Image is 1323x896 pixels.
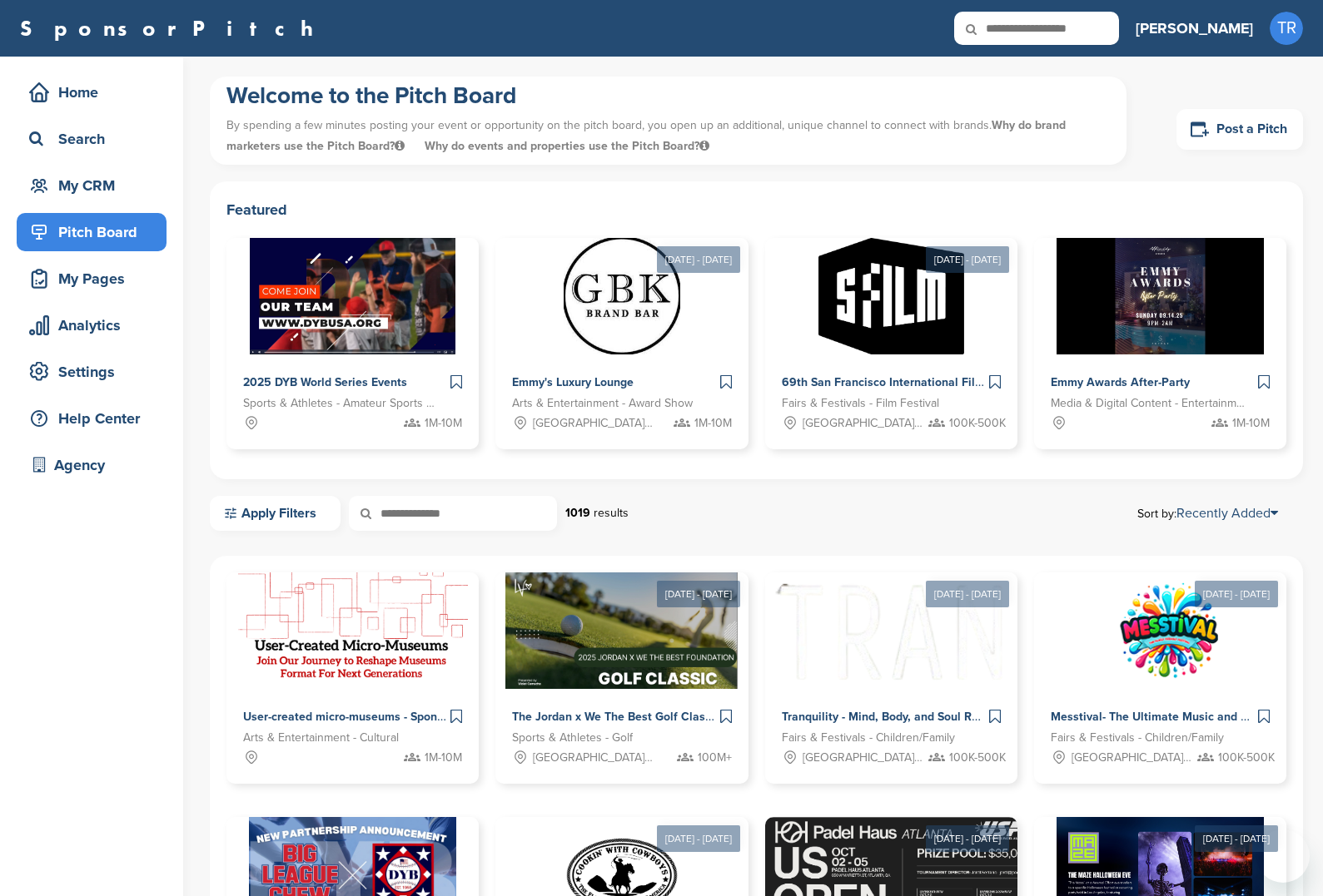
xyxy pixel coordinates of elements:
[243,710,633,724] span: User-created micro-museums - Sponsor the future of cultural storytelling
[17,399,167,438] a: Help Center
[17,446,167,484] a: Agency
[1270,12,1303,45] span: TR
[243,375,407,389] span: 2025 DYB World Series Events
[1256,829,1310,883] iframe: Button to launch messaging window
[17,213,167,251] a: Pitch Board
[25,124,167,154] div: Search
[25,171,167,200] div: My CRM
[425,414,462,433] span: 1M-10M
[1034,572,1303,689] img: Sponsorpitch &
[505,572,738,689] img: Sponsorpitch &
[765,546,1017,784] a: [DATE] - [DATE] Sponsorpitch & Tranquility - Mind, Body, and Soul Retreats Fairs & Festivals - Ch...
[533,749,654,767] span: [GEOGRAPHIC_DATA], [GEOGRAPHIC_DATA]
[1051,394,1245,413] span: Media & Digital Content - Entertainment
[765,211,1017,449] a: [DATE] - [DATE] Sponsorpitch & 69th San Francisco International Film Festival Fairs & Festivals -...
[1136,17,1253,40] h3: [PERSON_NAME]
[250,238,455,354] img: Sponsorpitch &
[657,246,740,273] div: [DATE] - [DATE]
[25,77,167,107] div: Home
[25,217,167,247] div: Pitch Board
[17,166,167,205] a: My CRM
[512,375,634,389] span: Emmy's Luxury Lounge
[238,572,468,689] img: Sponsorpitch &
[782,375,1031,389] span: 69th San Francisco International Film Festival
[594,506,629,520] span: results
[17,260,167,298] a: My Pages
[25,450,167,480] div: Agency
[226,81,1110,111] h1: Welcome to the Pitch Board
[782,729,955,747] span: Fairs & Festivals - Children/Family
[1034,238,1286,449] a: Sponsorpitch & Emmy Awards After-Party Media & Digital Content - Entertainment 1M-10M
[210,496,341,531] a: Apply Filters
[803,749,924,767] span: [GEOGRAPHIC_DATA], [GEOGRAPHIC_DATA]
[243,729,399,747] span: Arts & Entertainment - Cultural
[1218,749,1275,767] span: 100K-500K
[1034,546,1286,784] a: [DATE] - [DATE] Sponsorpitch & Messtival- The Ultimate Music and Learning Family Festival Fairs &...
[657,825,740,852] div: [DATE] - [DATE]
[818,238,964,354] img: Sponsorpitch &
[533,414,654,433] span: [GEOGRAPHIC_DATA], [GEOGRAPHIC_DATA]
[926,581,1009,607] div: [DATE] - [DATE]
[226,111,1110,161] p: By spending a few minutes posting your event or opportunity on the pitch board, you open up an ad...
[25,357,167,387] div: Settings
[512,710,1000,724] span: The Jordan x We The Best Golf Classic 2025 – Where Sports, Music & Philanthropy Collide
[1057,238,1264,354] img: Sponsorpitch &
[694,414,732,433] span: 1M-10M
[243,394,437,413] span: Sports & Athletes - Amateur Sports Leagues
[782,394,939,413] span: Fairs & Festivals - Film Festival
[1176,109,1303,150] a: Post a Pitch
[20,17,324,39] a: SponsorPitch
[1072,749,1193,767] span: [GEOGRAPHIC_DATA], [GEOGRAPHIC_DATA]
[803,414,924,433] span: [GEOGRAPHIC_DATA], [GEOGRAPHIC_DATA]
[1195,581,1278,607] div: [DATE] - [DATE]
[17,353,167,391] a: Settings
[226,198,1286,221] h2: Featured
[226,572,479,784] a: Sponsorpitch & User-created micro-museums - Sponsor the future of cultural storytelling Arts & En...
[1051,729,1224,747] span: Fairs & Festivals - Children/Family
[17,120,167,158] a: Search
[425,139,709,153] span: Why do events and properties use the Pitch Board?
[25,264,167,294] div: My Pages
[17,73,167,111] a: Home
[698,749,732,767] span: 100M+
[1137,507,1278,520] span: Sort by:
[565,506,590,520] strong: 1019
[949,749,1006,767] span: 100K-500K
[495,211,748,449] a: [DATE] - [DATE] Sponsorpitch & Emmy's Luxury Lounge Arts & Entertainment - Award Show [GEOGRAPHIC...
[1136,10,1253,47] a: [PERSON_NAME]
[1232,414,1270,433] span: 1M-10M
[512,394,693,413] span: Arts & Entertainment - Award Show
[17,306,167,344] a: Analytics
[25,310,167,340] div: Analytics
[1176,505,1278,522] a: Recently Added
[782,710,1010,724] span: Tranquility - Mind, Body, and Soul Retreats
[564,238,680,354] img: Sponsorpitch &
[949,414,1006,433] span: 100K-500K
[657,581,740,607] div: [DATE] - [DATE]
[1051,375,1190,389] span: Emmy Awards After-Party
[25,403,167,433] div: Help Center
[1195,825,1278,852] div: [DATE] - [DATE]
[226,238,479,449] a: Sponsorpitch & 2025 DYB World Series Events Sports & Athletes - Amateur Sports Leagues 1M-10M
[926,246,1009,273] div: [DATE] - [DATE]
[512,729,633,747] span: Sports & Athletes - Golf
[495,546,748,784] a: [DATE] - [DATE] Sponsorpitch & The Jordan x We The Best Golf Classic 2025 – Where Sports, Music &...
[425,749,462,767] span: 1M-10M
[926,825,1009,852] div: [DATE] - [DATE]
